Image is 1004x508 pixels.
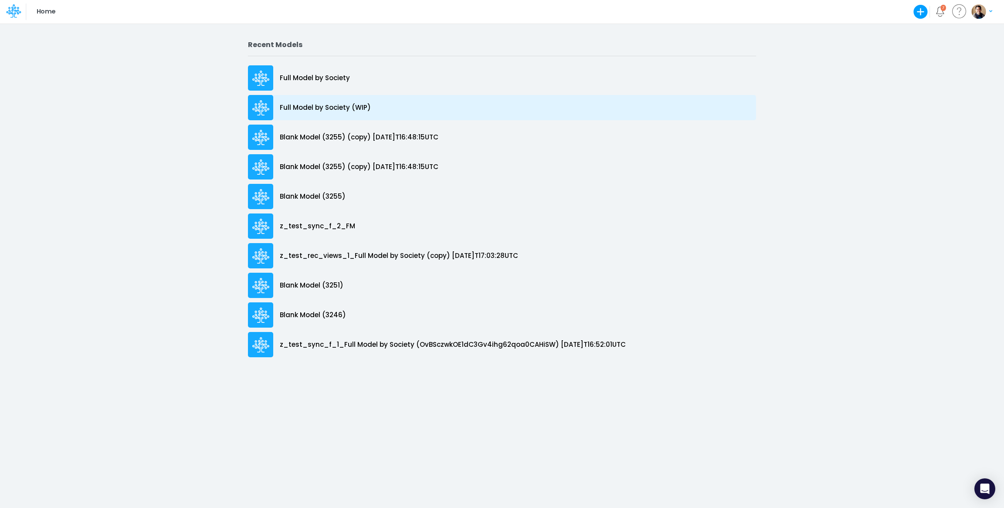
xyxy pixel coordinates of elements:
p: Full Model by Society [280,73,350,83]
div: 7 unread items [942,6,944,10]
p: Full Model by Society (WIP) [280,103,371,113]
a: z_test_rec_views_1_Full Model by Society (copy) [DATE]T17:03:28UTC [248,241,756,271]
a: Blank Model (3255) (copy) [DATE]T16:48:15UTC [248,152,756,182]
a: Blank Model (3246) [248,300,756,330]
p: z_test_rec_views_1_Full Model by Society (copy) [DATE]T17:03:28UTC [280,251,518,261]
a: z_test_sync_f_2_FM [248,211,756,241]
a: Blank Model (3255) [248,182,756,211]
p: Blank Model (3251) [280,281,343,291]
a: Full Model by Society [248,63,756,93]
h2: Recent Models [248,41,756,49]
a: Notifications [935,7,945,17]
a: Full Model by Society (WIP) [248,93,756,122]
a: Blank Model (3255) (copy) [DATE]T16:48:15UTC [248,122,756,152]
p: z_test_sync_f_2_FM [280,221,355,231]
a: z_test_sync_f_1_Full Model by Society (OvBSczwkOE1dC3Gv4ihg62qoa0CAHiSW) [DATE]T16:52:01UTC [248,330,756,359]
p: Blank Model (3255) [280,192,346,202]
p: Blank Model (3255) (copy) [DATE]T16:48:15UTC [280,132,438,142]
div: Open Intercom Messenger [974,478,995,499]
p: Blank Model (3255) (copy) [DATE]T16:48:15UTC [280,162,438,172]
p: Home [37,7,55,17]
p: Blank Model (3246) [280,310,346,320]
p: z_test_sync_f_1_Full Model by Society (OvBSczwkOE1dC3Gv4ihg62qoa0CAHiSW) [DATE]T16:52:01UTC [280,340,626,350]
a: Blank Model (3251) [248,271,756,300]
